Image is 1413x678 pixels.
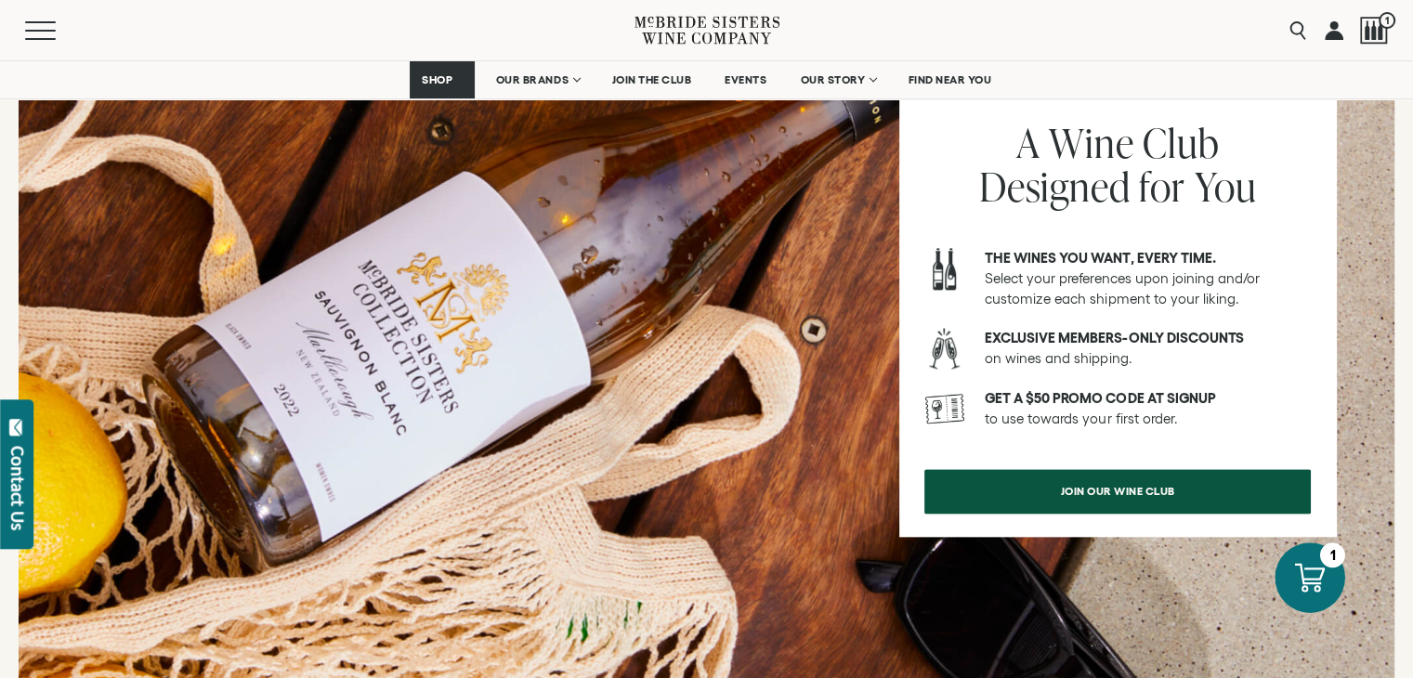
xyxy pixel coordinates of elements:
a: OUR BRANDS [484,61,591,98]
span: for [1139,159,1185,214]
span: SHOP [422,73,453,86]
span: Wine [1049,115,1133,170]
span: 1 [1379,12,1395,29]
span: A [1015,115,1040,170]
button: Mobile Menu Trigger [25,21,92,40]
a: join our wine club [924,469,1311,514]
a: SHOP [410,61,475,98]
strong: Get a $50 promo code at signup [985,390,1216,406]
span: You [1195,159,1257,214]
span: OUR BRANDS [496,73,569,86]
span: Designed [979,159,1131,214]
p: Select your preferences upon joining and/or customize each shipment to your liking. [985,248,1311,309]
div: Contact Us [8,446,27,530]
p: to use towards your first order. [985,388,1311,429]
strong: Exclusive members-only discounts [985,330,1244,346]
a: JOIN THE CLUB [600,61,704,98]
p: on wines and shipping. [985,328,1311,369]
span: JOIN THE CLUB [612,73,692,86]
a: OUR STORY [788,61,887,98]
span: FIND NEAR YOU [909,73,992,86]
span: OUR STORY [800,73,865,86]
a: EVENTS [713,61,778,98]
a: FIND NEAR YOU [896,61,1004,98]
span: Club [1143,115,1219,170]
span: EVENTS [725,73,766,86]
span: join our wine club [1028,473,1208,509]
strong: The wines you want, every time. [985,250,1216,266]
div: 1 [1320,542,1345,567]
